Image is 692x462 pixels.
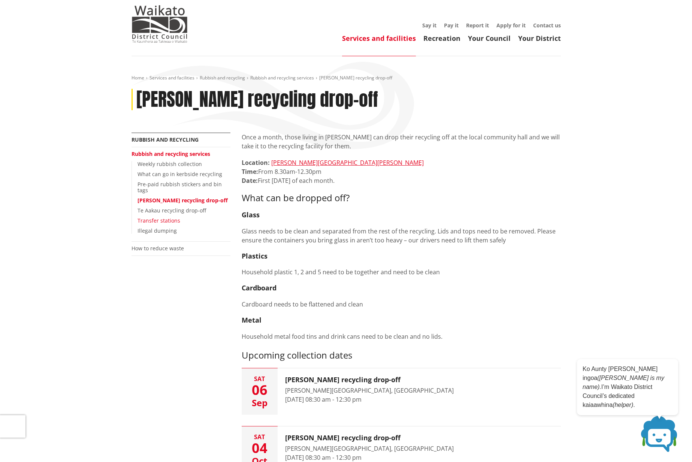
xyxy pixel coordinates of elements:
[138,227,177,234] a: Illegal dumping
[242,300,561,309] p: Cardboard needs to be flattened and clean
[285,444,454,453] div: [PERSON_NAME][GEOGRAPHIC_DATA], [GEOGRAPHIC_DATA]
[285,386,454,395] div: [PERSON_NAME][GEOGRAPHIC_DATA], [GEOGRAPHIC_DATA]
[149,75,194,81] a: Services and facilities
[285,453,362,462] time: [DATE] 08:30 am - 12:30 pm
[466,22,489,29] a: Report it
[138,197,228,204] a: [PERSON_NAME] recycling drop-off
[423,34,460,43] a: Recreation
[242,133,561,151] p: Once a month, those living in [PERSON_NAME] can drop their recycling off at the local community h...
[285,434,454,442] h3: [PERSON_NAME] recycling drop-off
[468,34,511,43] a: Your Council
[285,376,454,384] h3: [PERSON_NAME] recycling drop-off
[242,251,268,260] strong: Plastics
[138,181,222,194] a: Pre-paid rubbish stickers and bin tags
[132,5,188,43] img: Waikato District Council - Te Kaunihera aa Takiwaa o Waikato
[242,167,258,176] strong: Time:
[132,75,144,81] a: Home
[242,434,278,440] div: Sat
[496,22,526,29] a: Apply for it
[242,332,561,350] div: Household metal food tins and drink cans need to be clean and no lids.
[132,75,561,81] nav: breadcrumb
[518,34,561,43] a: Your District
[271,158,424,167] a: [PERSON_NAME][GEOGRAPHIC_DATA][PERSON_NAME]
[242,158,270,167] strong: Location:
[422,22,436,29] a: Say it
[242,227,561,245] p: Glass needs to be clean and separated from the rest of the recycling. Lids and tops need to be re...
[285,395,362,404] time: [DATE] 08:30 am - 12:30 pm
[138,170,222,178] a: What can go in kerbside recycling
[319,75,392,81] span: [PERSON_NAME] recycling drop-off
[242,350,561,361] h3: Upcoming collection dates
[132,150,210,157] a: Rubbish and recycling services
[242,210,260,219] strong: Glass
[242,368,561,415] button: Sat 06 Sep [PERSON_NAME] recycling drop-off [PERSON_NAME][GEOGRAPHIC_DATA], [GEOGRAPHIC_DATA] [DA...
[342,34,416,43] a: Services and facilities
[242,383,278,397] div: 06
[444,22,459,29] a: Pay it
[138,160,202,167] a: Weekly rubbish collection
[242,398,278,407] div: Sep
[242,268,561,277] p: Household plastic 1, 2 and 5 need to be together and need to be clean
[250,75,314,81] a: Rubbish and recycling services
[242,376,278,382] div: Sat
[242,167,335,185] span: From 8.30am-12.30pm First [DATE] of each month.
[138,207,206,214] a: Te Aakau recycling drop-off
[533,22,561,29] a: Contact us
[242,283,277,292] strong: Cardboard
[132,136,199,143] a: Rubbish and recycling
[613,402,633,408] em: (helper)
[583,375,664,390] em: ([PERSON_NAME] is my name).
[242,441,278,455] div: 04
[242,315,262,324] strong: Metal
[132,245,184,252] a: How to reduce waste
[200,75,245,81] a: Rubbish and recycling
[242,193,561,203] h3: What can be dropped off?
[583,365,673,410] p: Ko Aunty [PERSON_NAME] ingoa I’m Waikato District Council’s dedicated kaiaawhina .
[242,176,258,185] strong: Date:
[136,89,378,111] h1: [PERSON_NAME] recycling drop-off
[138,217,180,224] a: Transfer stations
